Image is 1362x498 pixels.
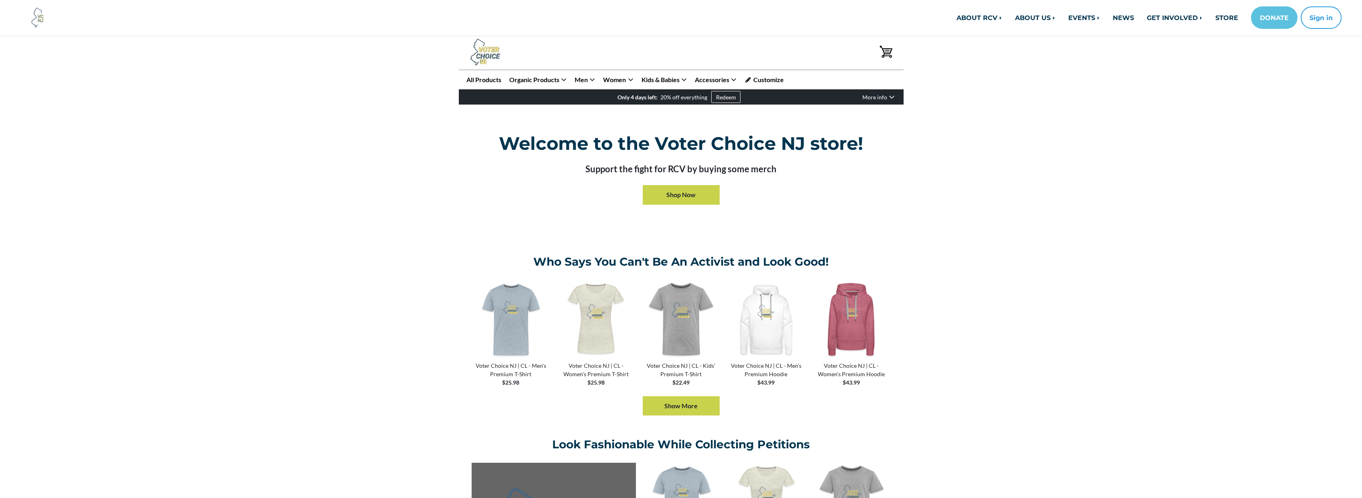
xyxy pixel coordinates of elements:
h1: Welcome to the Voter Choice NJ store! [499,133,863,154]
div: Voter Choice NJ | CL - Women's Premium Hoodie [812,361,890,378]
div: Support the fight for RCV by buying some merch [585,163,777,175]
a: Who Says You Can't Be An Activist and Look Good! [533,255,829,268]
button: Sign in or sign up [1301,6,1342,29]
a: NEWS [1106,10,1140,26]
a: Accessories [691,70,741,89]
a: Voter Choice NJ | CL - Kids' Premium T-ShirtVoter Choice NJ | CL - Kids' Premium T-Shirt$22.49 [638,280,723,387]
a: DONATE [1251,6,1297,29]
img: Voter Choice NJ [27,7,48,28]
strong: $43.99 [757,379,775,386]
a: Welcome to the Voter Choice NJ store!Support the fight for RCV by buying some merchShop Now [459,105,904,233]
a: All Products [463,70,505,89]
div: Voter Choice NJ | CL - Women's Premium T-Shirt [557,361,635,378]
h2: Look Fashionable While Collecting Petitions [472,438,891,452]
button: Redeem [711,91,741,103]
img: Voter Choice NJ | CL - Women's Premium Hoodie [812,280,890,359]
a: Show More [643,396,720,415]
a: EVENTS [1062,10,1106,26]
a: ABOUT RCV [950,10,1009,26]
div: Voter Choice NJ | CL - Men's Premium T-Shirt [472,361,550,378]
a: Voter Choice NJ | CL - Men's Premium T-ShirtVoter Choice NJ | CL - Men's Premium T-Shirt$25.98 [468,280,553,387]
strong: $25.98 [587,379,605,386]
button: More info [862,91,896,103]
img: Voter Choice NJ | CL - Men's Premium T-Shirt [472,280,550,359]
nav: Main navigation [510,6,1342,29]
a: Kids & Babies [638,70,691,89]
div: Voter Choice NJ | CL - Kids' Premium T-Shirt [642,361,720,378]
a: GET INVOLVED [1140,10,1209,26]
a: STORE [1209,10,1245,26]
a: Women [599,70,638,89]
a: Men [571,70,599,89]
img: Voter Choice NJ | CL - Kids' Premium T-Shirt [642,280,720,359]
a: Voter Choice NJ | CL - Women's Premium T-ShirtVoter Choice NJ | CL - Women's Premium T-Shirt$25.98 [553,280,638,387]
strong: $22.49 [672,379,690,386]
div: Only 4 days left: [617,93,658,101]
img: Voter Choice NJ | CL - Men's Premium Hoodie [727,280,805,359]
a: Organic Products [505,70,571,89]
a: Voter Choice NJ | CL - Men's Premium HoodieVoter Choice NJ | CL - Men's Premium Hoodie$43.99 [724,280,809,387]
img: Voter Choice NJ [467,38,504,66]
strong: $25.98 [502,379,519,386]
img: Voter Choice NJ | CL - Women's Premium T-Shirt [557,280,635,359]
a: ABOUT US [1009,10,1062,26]
span: More info [862,93,887,101]
a: Voter Choice NJ | CL - Women's Premium HoodieVoter Choice NJ | CL - Women's Premium Hoodie$43.99 [809,280,894,387]
div: 20% off everything [660,93,707,101]
button: Shop Now [643,185,720,204]
a: Customize [741,70,787,89]
strong: $43.99 [843,379,860,386]
div: Voter Choice NJ | CL - Men's Premium Hoodie [727,361,805,378]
